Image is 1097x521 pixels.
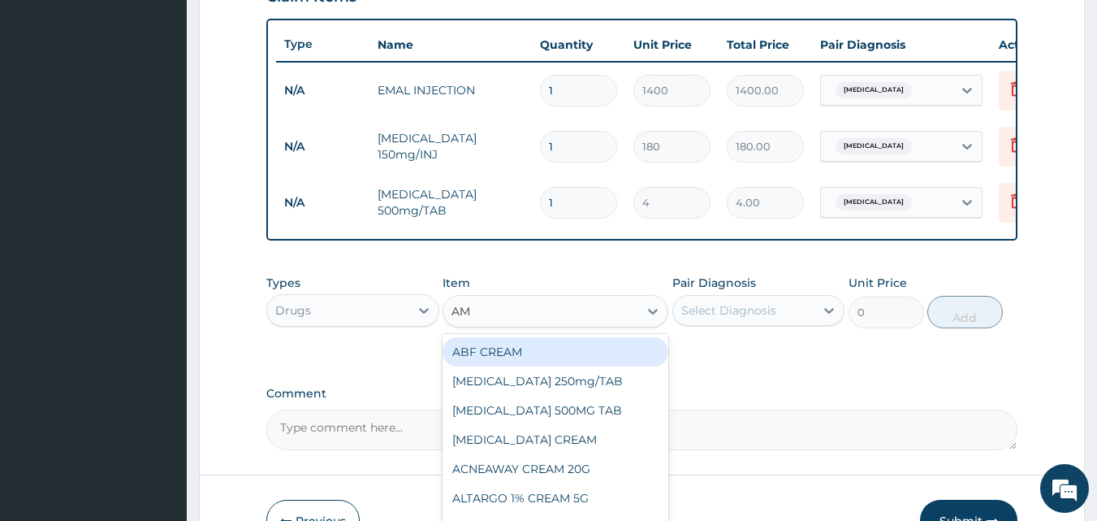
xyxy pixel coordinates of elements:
[836,138,912,154] span: [MEDICAL_DATA]
[369,178,532,227] td: [MEDICAL_DATA] 500mg/TAB
[991,28,1072,61] th: Actions
[532,28,625,61] th: Quantity
[927,296,1003,328] button: Add
[672,275,756,291] label: Pair Diagnosis
[30,81,66,122] img: d_794563401_company_1708531726252_794563401
[369,28,532,61] th: Name
[812,28,991,61] th: Pair Diagnosis
[836,194,912,211] span: [MEDICAL_DATA]
[625,28,719,61] th: Unit Price
[275,302,311,319] div: Drugs
[276,188,369,218] td: N/A
[276,132,369,162] td: N/A
[443,425,668,454] div: [MEDICAL_DATA] CREAM
[719,28,812,61] th: Total Price
[443,275,470,291] label: Item
[84,91,273,112] div: Chat with us now
[849,275,907,291] label: Unit Price
[443,484,668,513] div: ALTARGO 1% CREAM 5G
[836,82,912,98] span: [MEDICAL_DATA]
[8,348,309,405] textarea: Type your message and hit 'Enter'
[266,8,305,47] div: Minimize live chat window
[369,122,532,171] td: [MEDICAL_DATA] 150mg/INJ
[443,367,668,396] div: [MEDICAL_DATA] 250mg/TAB
[369,74,532,106] td: EMAL INJECTION
[443,396,668,425] div: [MEDICAL_DATA] 500MG TAB
[94,157,224,321] span: We're online!
[443,337,668,367] div: ABF CREAM
[266,387,1018,401] label: Comment
[276,76,369,106] td: N/A
[443,454,668,484] div: ACNEAWAY CREAM 20G
[266,276,300,290] label: Types
[681,302,776,319] div: Select Diagnosis
[276,29,369,59] th: Type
